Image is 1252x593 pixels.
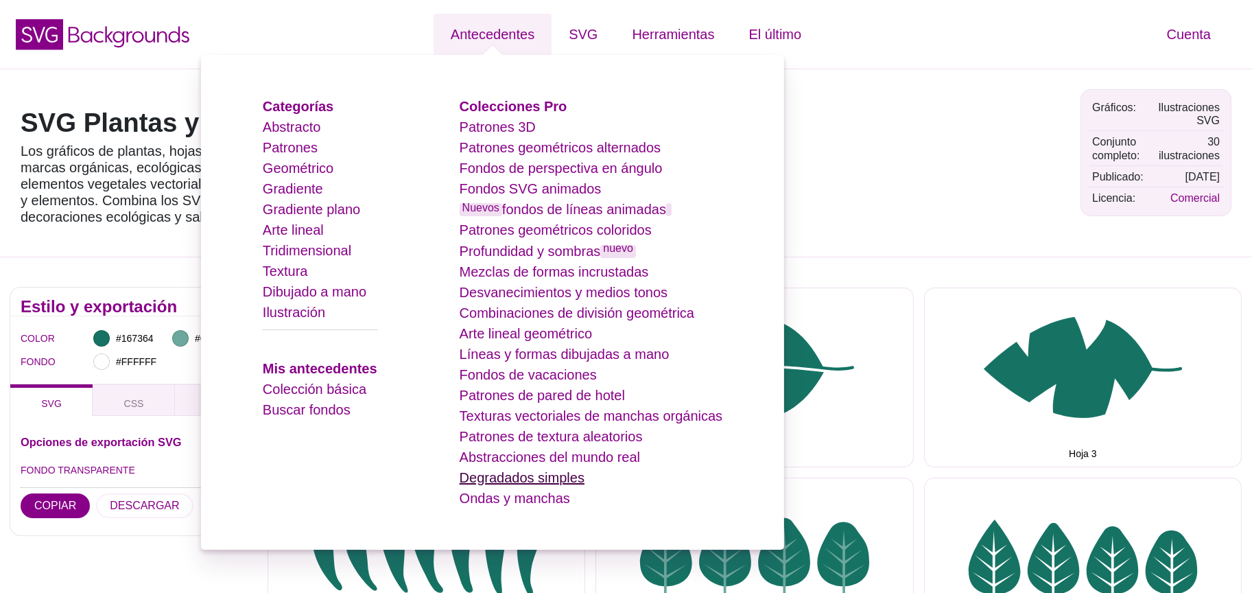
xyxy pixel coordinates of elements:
[110,500,179,511] font: DESCARGAR
[263,99,333,114] a: Categorías
[93,384,175,416] button: CSS
[124,398,144,409] font: CSS
[263,305,325,320] a: Ilustración
[924,288,1242,467] button: Hoja 3
[460,119,536,135] a: Patrones 3D
[21,465,135,476] font: FONDO TRANSPARENTE
[460,367,597,382] a: Fondos de vacaciones
[460,161,663,176] a: Fondos de perspectiva en ángulo
[263,119,320,135] a: Abstracto
[1185,171,1220,183] font: [DATE]
[21,493,90,518] button: COPIAR
[96,493,193,518] button: DESCARGAR
[21,356,56,367] font: FONDO
[263,382,366,397] a: Colección básica
[569,27,598,42] font: SVG
[434,14,552,55] a: Antecedentes
[460,388,625,403] a: Patrones de pared de hotel
[263,284,366,299] a: Dibujado a mano
[263,222,324,237] a: Arte lineal
[1092,192,1135,204] font: Licencia:
[263,202,360,217] a: Gradiente plano
[451,27,534,42] font: Antecedentes
[1158,102,1220,126] font: Ilustraciones SVG
[460,202,672,217] a: Nuevosfondos de líneas animadas
[21,143,408,224] font: Los gráficos de plantas, hojas y ramas se utilizan a menudo en marcas orgánicas, ecológicas y sal...
[552,14,615,55] a: SVG
[460,491,570,506] a: Ondas y manchas
[460,264,649,279] a: Mezclas de formas incrustadas
[460,99,567,114] a: Colecciones Pro
[21,108,275,137] font: SVG Plantas y hojas
[460,326,592,341] a: Arte lineal geométrico
[460,429,643,444] a: Patrones de textura aleatorios
[21,333,55,344] font: COLOR
[1159,136,1220,161] font: 30 ilustraciones
[615,14,731,55] a: Herramientas
[460,305,694,321] a: Combinaciones de división geométrica
[460,140,661,155] a: Patrones geométricos alternados
[1149,14,1228,55] a: Cuenta
[460,470,584,485] a: Degradados simples
[263,402,351,417] a: Buscar fondos
[462,202,499,213] font: Nuevos
[263,140,318,155] a: Patrones
[460,450,640,465] a: Abstracciones del mundo real
[1170,192,1220,204] a: Comercial
[21,297,177,316] font: Estilo y exportación
[460,244,601,259] font: Profundidad y sombras
[460,347,670,362] a: Líneas y formas dibujadas a mano
[460,285,668,300] a: Desvanecimientos y medios tonos
[460,222,652,237] a: Patrones geométricos coloridos
[263,181,323,196] a: Gradiente
[632,27,714,42] font: Herramientas
[460,181,602,196] a: Fondos SVG animados
[263,361,377,376] a: Mis antecedentes
[263,264,308,279] a: Textura
[34,500,76,511] font: COPIAR
[175,384,257,416] button: PNG
[1092,171,1144,183] font: Publicado:
[460,244,636,259] a: Profundidad y sombrasnuevo
[1092,102,1136,113] font: Gráficos:
[603,242,633,254] font: nuevo
[748,27,801,42] font: El último
[263,243,351,258] a: Tridimensional
[1166,27,1211,42] font: Cuenta
[460,408,723,423] a: Texturas vectoriales de manchas orgánicas
[263,161,333,176] a: Geométrico
[502,202,666,217] font: fondos de líneas animadas
[21,436,182,448] font: Opciones de exportación SVG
